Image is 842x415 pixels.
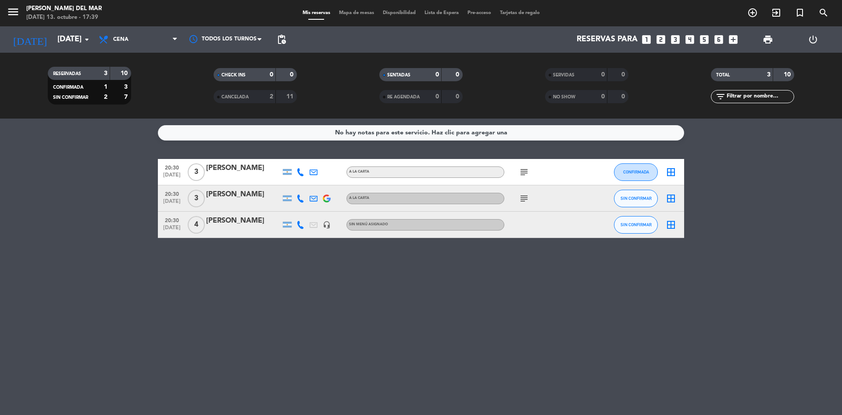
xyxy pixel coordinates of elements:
[614,190,658,207] button: SIN CONFIRMAR
[121,70,129,76] strong: 10
[553,73,574,77] span: SERVIDAS
[666,167,676,177] i: border_all
[188,190,205,207] span: 3
[53,85,83,90] span: CONFIRMADA
[623,170,649,174] span: CONFIRMADA
[124,84,129,90] strong: 3
[728,34,739,45] i: add_box
[124,94,129,100] strong: 7
[26,4,102,13] div: [PERSON_NAME] del Mar
[7,5,20,18] i: menu
[670,34,681,45] i: looks_3
[270,72,273,78] strong: 0
[113,36,128,43] span: Cena
[7,30,53,49] i: [DATE]
[435,72,439,78] strong: 0
[387,95,420,99] span: RE AGENDADA
[614,163,658,181] button: CONFIRMADA
[666,193,676,204] i: border_all
[349,196,369,200] span: A LA CARTA
[621,94,627,100] strong: 0
[298,11,335,15] span: Mis reservas
[286,94,295,100] strong: 11
[161,172,183,182] span: [DATE]
[713,34,724,45] i: looks_6
[104,94,107,100] strong: 2
[463,11,496,15] span: Pre-acceso
[206,215,281,227] div: [PERSON_NAME]
[7,5,20,22] button: menu
[161,198,183,209] span: [DATE]
[82,34,92,45] i: arrow_drop_down
[420,11,463,15] span: Lista de Espera
[387,73,410,77] span: SENTADAS
[161,162,183,172] span: 20:30
[763,34,773,45] span: print
[771,7,781,18] i: exit_to_app
[818,7,829,18] i: search
[553,95,575,99] span: NO SHOW
[323,195,331,202] img: google-logo.png
[456,94,461,100] strong: 0
[655,34,667,45] i: looks_two
[716,73,730,77] span: TOTAL
[26,13,102,22] div: [DATE] 13. octubre - 17:39
[53,72,81,76] span: RESERVADAS
[684,34,696,45] i: looks_4
[621,72,627,78] strong: 0
[335,128,507,138] div: No hay notas para este servicio. Haz clic para agregar una
[767,72,771,78] strong: 3
[335,11,378,15] span: Mapa de mesas
[601,72,605,78] strong: 0
[290,72,295,78] strong: 0
[621,222,652,227] span: SIN CONFIRMAR
[699,34,710,45] i: looks_5
[666,220,676,230] i: border_all
[519,167,529,177] i: subject
[349,170,369,173] span: A LA CARTA
[323,221,331,229] i: headset_mic
[276,34,287,45] span: pending_actions
[790,26,835,53] div: LOG OUT
[349,223,388,226] span: Sin menú asignado
[378,11,420,15] span: Disponibilidad
[221,95,249,99] span: CANCELADA
[577,35,638,44] span: Reservas para
[795,7,805,18] i: turned_in_not
[621,196,652,201] span: SIN CONFIRMAR
[726,92,794,101] input: Filtrar por nombre...
[161,188,183,198] span: 20:30
[496,11,544,15] span: Tarjetas de regalo
[206,162,281,174] div: [PERSON_NAME]
[519,193,529,204] i: subject
[270,94,273,100] strong: 2
[614,216,658,234] button: SIN CONFIRMAR
[456,72,461,78] strong: 0
[715,91,726,102] i: filter_list
[188,216,205,234] span: 4
[104,70,107,76] strong: 3
[104,84,107,90] strong: 1
[53,95,88,100] span: SIN CONFIRMAR
[641,34,652,45] i: looks_one
[747,7,758,18] i: add_circle_outline
[161,215,183,225] span: 20:30
[188,163,205,181] span: 3
[435,94,439,100] strong: 0
[161,225,183,235] span: [DATE]
[206,189,281,200] div: [PERSON_NAME]
[808,34,818,45] i: power_settings_new
[601,94,605,100] strong: 0
[784,72,792,78] strong: 10
[221,73,246,77] span: CHECK INS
